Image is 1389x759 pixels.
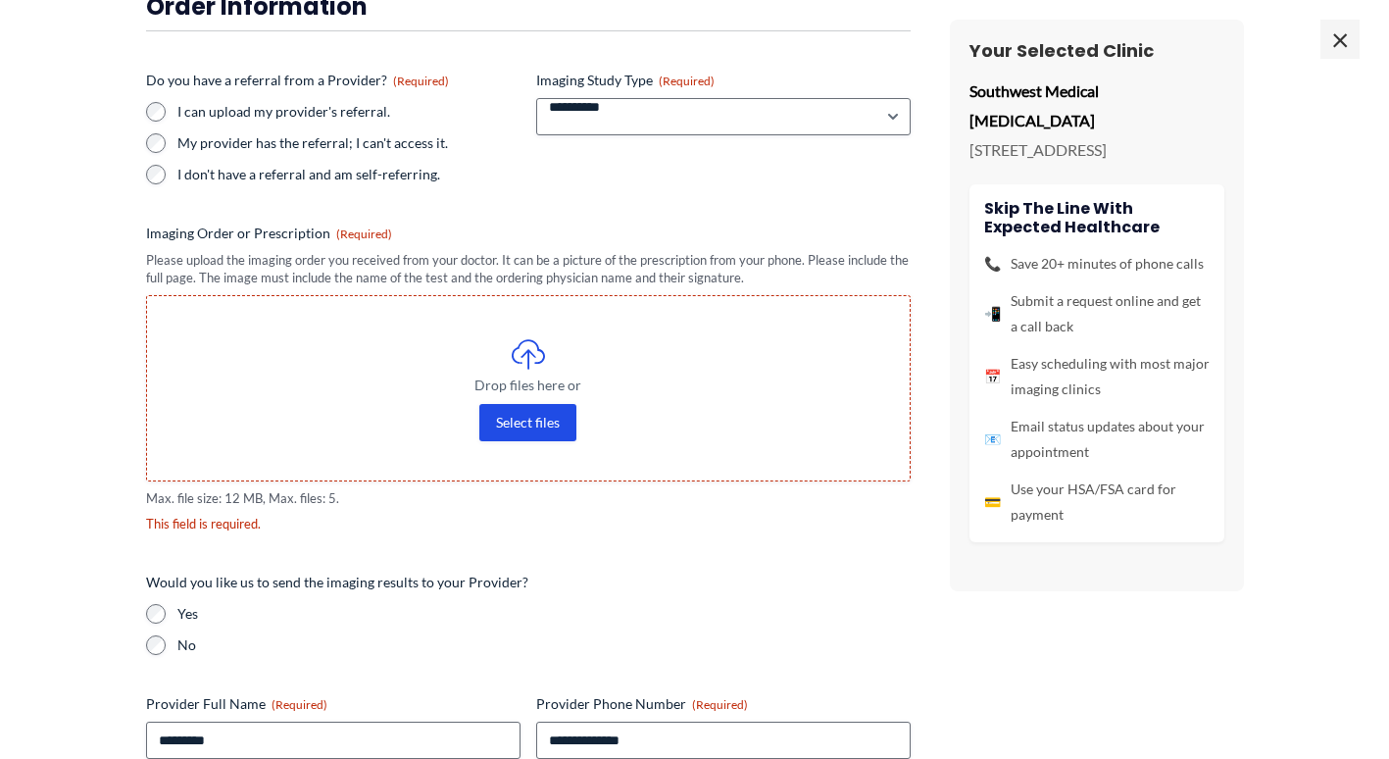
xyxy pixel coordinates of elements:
[146,573,528,592] legend: Would you like us to send the imaging results to your Provider?
[984,251,1001,277] span: 📞
[146,224,911,243] label: Imaging Order or Prescription
[272,697,327,712] span: (Required)
[146,251,911,287] div: Please upload the imaging order you received from your doctor. It can be a picture of the prescri...
[146,515,911,533] div: This field is required.
[984,477,1210,528] li: Use your HSA/FSA card for payment
[186,379,870,392] span: Drop files here or
[479,404,576,441] button: select files, imaging order or prescription (required)
[984,351,1210,402] li: Easy scheduling with most major imaging clinics
[984,489,1001,515] span: 💳
[659,74,715,88] span: (Required)
[536,71,911,90] label: Imaging Study Type
[1320,20,1360,59] span: ×
[336,227,392,241] span: (Required)
[984,199,1210,236] h4: Skip the line with Expected Healthcare
[146,71,449,90] legend: Do you have a referral from a Provider?
[984,414,1210,465] li: Email status updates about your appointment
[984,288,1210,339] li: Submit a request online and get a call back
[984,364,1001,389] span: 📅
[984,251,1210,277] li: Save 20+ minutes of phone calls
[969,135,1224,165] p: [STREET_ADDRESS]
[393,74,449,88] span: (Required)
[177,102,521,122] label: I can upload my provider's referral.
[984,427,1001,452] span: 📧
[692,697,748,712] span: (Required)
[177,635,911,655] label: No
[969,76,1224,134] p: Southwest Medical [MEDICAL_DATA]
[536,694,911,714] label: Provider Phone Number
[177,133,521,153] label: My provider has the referral; I can't access it.
[177,604,911,624] label: Yes
[146,694,521,714] label: Provider Full Name
[146,489,911,508] span: Max. file size: 12 MB, Max. files: 5.
[177,165,521,184] label: I don't have a referral and am self-referring.
[984,301,1001,327] span: 📲
[969,39,1224,62] h3: Your Selected Clinic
